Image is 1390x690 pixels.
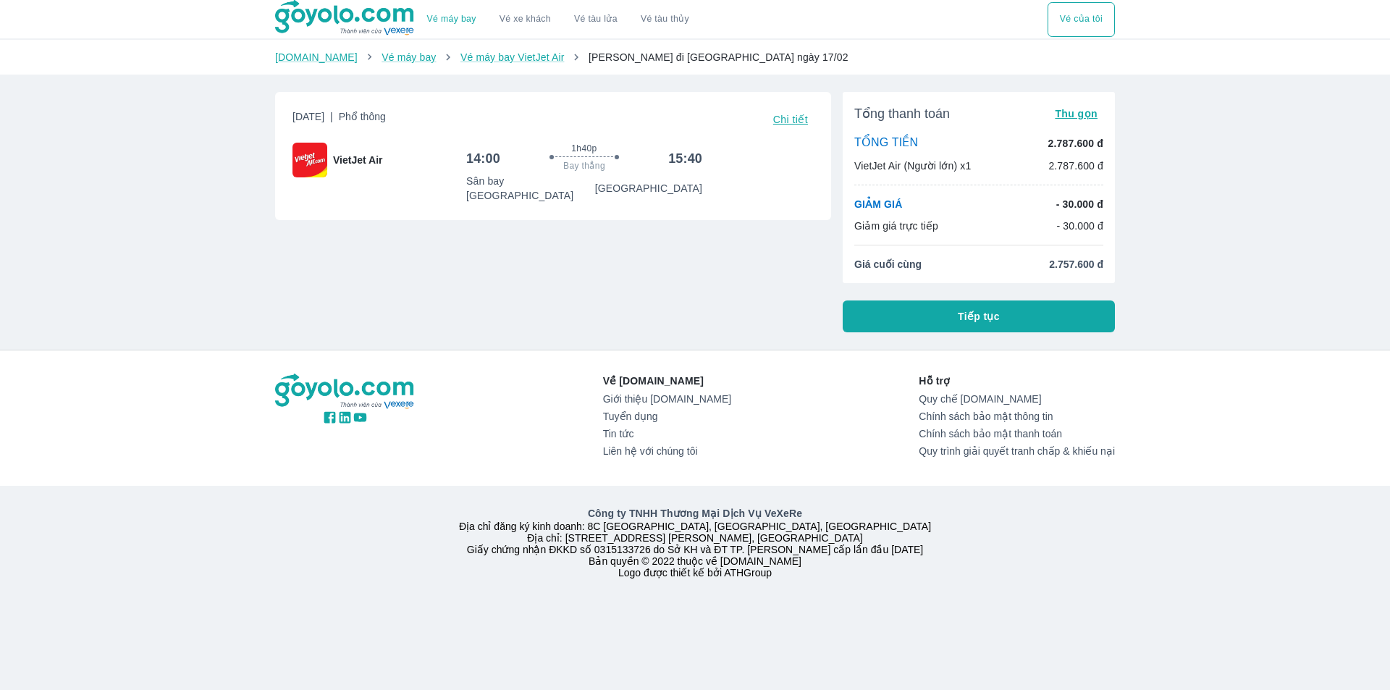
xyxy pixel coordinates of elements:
p: 2.787.600 đ [1048,136,1103,151]
a: Vé máy bay [382,51,436,63]
nav: breadcrumb [275,50,1115,64]
span: Giá cuối cùng [854,257,922,272]
span: 1h40p [571,143,597,154]
p: [GEOGRAPHIC_DATA] [595,181,702,195]
span: VietJet Air [333,153,382,167]
span: | [330,111,333,122]
p: 2.787.600 đ [1048,159,1103,173]
a: Liên hệ với chúng tôi [603,445,731,457]
a: Vé xe khách [500,14,551,25]
span: [DATE] [292,109,386,130]
span: Bay thẳng [563,160,605,172]
p: GIẢM GIÁ [854,197,902,211]
span: Tiếp tục [958,309,1000,324]
span: Phổ thông [339,111,386,122]
a: [DOMAIN_NAME] [275,51,358,63]
span: 2.757.600 đ [1049,257,1103,272]
span: Chi tiết [773,114,808,125]
a: Vé máy bay [427,14,476,25]
h6: 15:40 [668,150,702,167]
span: Tổng thanh toán [854,105,950,122]
span: [PERSON_NAME] đi [GEOGRAPHIC_DATA] ngày 17/02 [589,51,848,63]
div: choose transportation mode [1048,2,1115,37]
div: choose transportation mode [416,2,701,37]
a: Quy chế [DOMAIN_NAME] [919,393,1115,405]
div: Địa chỉ đăng ký kinh doanh: 8C [GEOGRAPHIC_DATA], [GEOGRAPHIC_DATA], [GEOGRAPHIC_DATA] Địa chỉ: [... [266,506,1124,578]
p: - 30.000 đ [1056,219,1103,233]
p: Giảm giá trực tiếp [854,219,938,233]
span: Thu gọn [1055,108,1098,119]
a: Tin tức [603,428,731,439]
a: Tuyển dụng [603,411,731,422]
button: Chi tiết [767,109,814,130]
p: TỔNG TIỀN [854,135,918,151]
p: Công ty TNHH Thương Mại Dịch Vụ VeXeRe [278,506,1112,521]
p: Về [DOMAIN_NAME] [603,374,731,388]
h6: 14:00 [466,150,500,167]
a: Giới thiệu [DOMAIN_NAME] [603,393,731,405]
a: Chính sách bảo mật thanh toán [919,428,1115,439]
button: Vé tàu thủy [629,2,701,37]
p: - 30.000 đ [1056,197,1103,211]
p: Sân bay [GEOGRAPHIC_DATA] [466,174,595,203]
button: Thu gọn [1049,104,1103,124]
a: Vé máy bay VietJet Air [460,51,564,63]
a: Chính sách bảo mật thông tin [919,411,1115,422]
button: Tiếp tục [843,300,1115,332]
img: logo [275,374,416,410]
button: Vé của tôi [1048,2,1115,37]
a: Vé tàu lửa [563,2,629,37]
p: VietJet Air (Người lớn) x1 [854,159,971,173]
p: Hỗ trợ [919,374,1115,388]
a: Quy trình giải quyết tranh chấp & khiếu nại [919,445,1115,457]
